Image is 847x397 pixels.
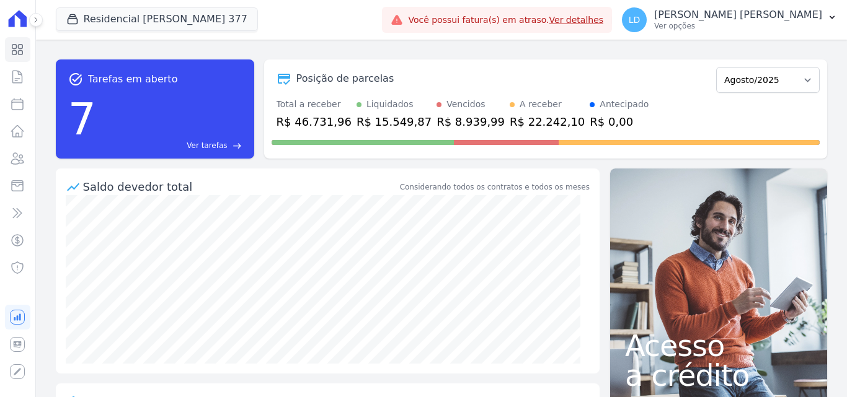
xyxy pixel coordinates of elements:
div: Considerando todos os contratos e todos os meses [400,181,590,193]
div: R$ 46.731,96 [277,113,352,130]
span: Você possui fatura(s) em atraso. [408,14,603,27]
span: a crédito [625,360,812,390]
span: Ver tarefas [187,140,227,151]
span: LD [629,15,641,24]
div: Saldo devedor total [83,178,397,195]
button: Residencial [PERSON_NAME] 377 [56,7,258,31]
span: east [233,141,242,151]
div: Vencidos [446,98,485,111]
span: Acesso [625,331,812,360]
div: R$ 15.549,87 [357,113,432,130]
div: R$ 8.939,99 [437,113,505,130]
div: R$ 0,00 [590,113,649,130]
p: Ver opções [654,21,822,31]
button: LD [PERSON_NAME] [PERSON_NAME] Ver opções [612,2,847,37]
div: Total a receber [277,98,352,111]
a: Ver tarefas east [101,140,241,151]
a: Ver detalhes [549,15,604,25]
div: 7 [68,87,97,151]
p: [PERSON_NAME] [PERSON_NAME] [654,9,822,21]
div: Liquidados [366,98,414,111]
div: Posição de parcelas [296,71,394,86]
div: Antecipado [600,98,649,111]
div: A receber [520,98,562,111]
span: task_alt [68,72,83,87]
div: R$ 22.242,10 [510,113,585,130]
span: Tarefas em aberto [88,72,178,87]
